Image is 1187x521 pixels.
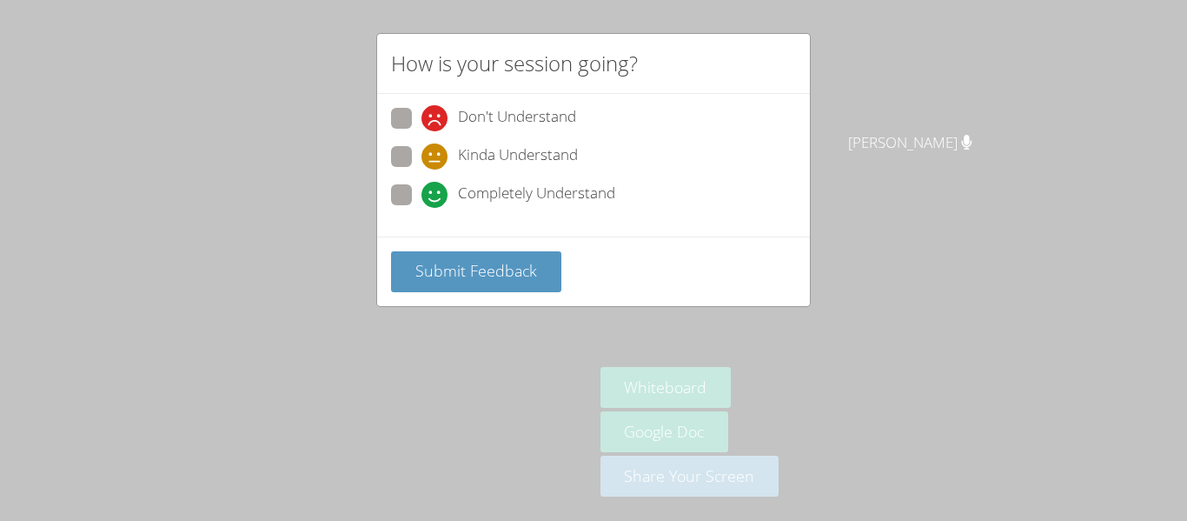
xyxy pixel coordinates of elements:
button: Submit Feedback [391,251,561,292]
span: Submit Feedback [415,260,537,281]
span: Kinda Understand [458,144,578,170]
span: Completely Understand [458,182,615,208]
h2: How is your session going? [391,48,638,79]
span: Don't Understand [458,105,576,131]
